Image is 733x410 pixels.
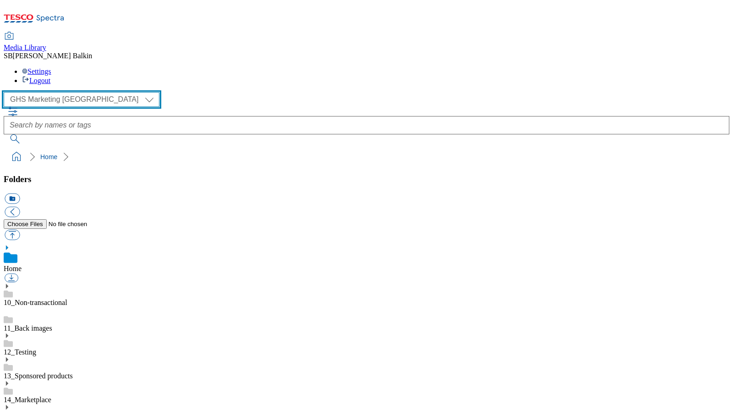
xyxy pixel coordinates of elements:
[4,33,46,52] a: Media Library
[4,148,729,166] nav: breadcrumb
[4,299,67,306] a: 10_Non-transactional
[4,324,52,332] a: 11_Back images
[4,44,46,51] span: Media Library
[22,77,50,84] a: Logout
[4,174,729,184] h3: Folders
[4,372,73,380] a: 13_Sponsored products
[4,52,13,60] span: SB
[4,348,36,356] a: 12_Testing
[9,150,24,164] a: home
[40,153,57,161] a: Home
[4,116,729,134] input: Search by names or tags
[4,265,22,272] a: Home
[13,52,93,60] span: [PERSON_NAME] Balkin
[22,67,51,75] a: Settings
[4,396,51,404] a: 14_Marketplace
